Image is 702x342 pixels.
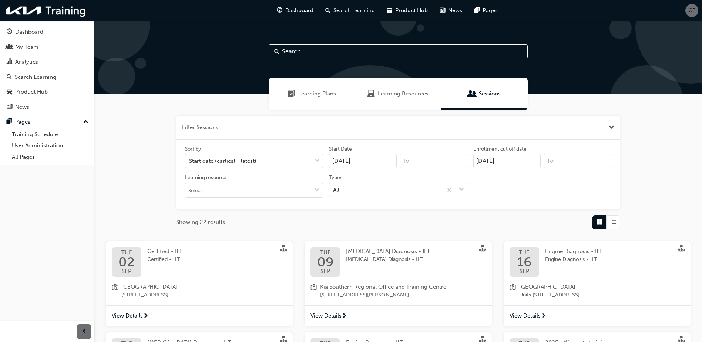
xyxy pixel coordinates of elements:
a: Dashboard [3,25,91,39]
a: View Details [305,305,491,327]
span: sessionType_FACE_TO_FACE-icon [678,245,685,254]
button: Pages [3,115,91,129]
span: prev-icon [81,327,87,336]
span: SEP [317,269,334,274]
div: Learning resource [185,174,226,181]
div: All [333,185,339,194]
span: View Details [510,312,541,320]
button: CE [685,4,698,17]
span: Engine Diagnosis - ILT [545,248,602,255]
div: Search Learning [15,73,56,81]
span: location-icon [510,283,516,299]
span: guage-icon [7,29,12,36]
input: To [400,154,467,168]
span: Product Hub [395,6,428,15]
div: My Team [15,43,38,51]
span: down-icon [315,156,320,166]
span: search-icon [325,6,330,15]
span: Sessions [468,90,476,98]
button: toggle menu [311,183,323,197]
span: 09 [317,255,334,269]
span: SEP [517,269,532,274]
span: news-icon [440,6,445,15]
span: [STREET_ADDRESS] [121,291,178,299]
span: sessionType_FACE_TO_FACE-icon [280,245,287,254]
span: View Details [112,312,143,320]
a: User Administration [9,140,91,151]
div: Analytics [15,58,38,66]
a: TUE02SEPCertified - ILTCertified - ILT [112,247,287,277]
span: Certified - ILT [147,248,182,255]
span: search-icon [7,74,12,81]
span: up-icon [83,117,88,127]
a: Training Schedule [9,129,91,140]
span: down-icon [314,187,319,194]
a: Product Hub [3,85,91,99]
span: guage-icon [277,6,282,15]
span: List [611,218,616,227]
span: news-icon [7,104,12,111]
a: car-iconProduct Hub [381,3,434,18]
div: Types [329,174,342,181]
span: 02 [118,255,135,269]
button: TUE02SEPCertified - ILTCertified - ILTlocation-icon[GEOGRAPHIC_DATA][STREET_ADDRESS]View Details [106,241,293,327]
div: Enrollment cut off date [473,145,527,153]
input: Learning resourcetoggle menu [185,183,323,197]
a: Learning ResourcesLearning Resources [355,78,441,110]
span: 16 [517,255,532,269]
span: [GEOGRAPHIC_DATA] [519,283,580,291]
span: TUE [517,250,532,255]
span: TUE [118,250,135,255]
a: View Details [106,305,293,327]
a: View Details [504,305,691,327]
span: pages-icon [474,6,480,15]
div: News [15,103,29,111]
span: Pages [483,6,498,15]
input: Search... [269,44,528,58]
span: location-icon [112,283,118,299]
span: next-icon [143,313,148,320]
span: [GEOGRAPHIC_DATA] [121,283,178,291]
span: next-icon [342,313,347,320]
span: [MEDICAL_DATA] Diagnosis - ILT [346,255,430,264]
span: SEP [118,269,135,274]
span: car-icon [7,89,12,95]
span: Learning Plans [298,90,336,98]
span: Units [STREET_ADDRESS] [519,291,580,299]
a: news-iconNews [434,3,468,18]
button: DashboardMy TeamAnalyticsSearch LearningProduct HubNews [3,24,91,115]
button: TUE16SEPEngine Diagnosis - ILTEngine Diagnosis - ILTlocation-icon[GEOGRAPHIC_DATA]Units [STREET_A... [504,241,691,327]
a: pages-iconPages [468,3,504,18]
a: guage-iconDashboard [271,3,319,18]
span: TUE [317,250,334,255]
span: Showing 22 results [176,218,225,227]
span: Search [274,47,279,56]
a: News [3,100,91,114]
span: pages-icon [7,119,12,125]
span: [MEDICAL_DATA] Diagnosis - ILT [346,248,430,255]
button: Close the filter [609,123,614,132]
div: Start date (earliest - latest) [189,157,256,165]
span: [STREET_ADDRESS][PERSON_NAME] [320,291,446,299]
span: CE [688,6,696,15]
span: next-icon [541,313,546,320]
span: down-icon [459,185,464,195]
a: location-icon[GEOGRAPHIC_DATA]Units [STREET_ADDRESS] [510,283,685,299]
a: location-icon[GEOGRAPHIC_DATA][STREET_ADDRESS] [112,283,287,299]
span: chart-icon [7,59,12,66]
span: Sessions [479,90,501,98]
a: My Team [3,40,91,54]
a: Learning PlansLearning Plans [269,78,355,110]
span: car-icon [387,6,392,15]
span: Learning Resources [378,90,429,98]
div: Pages [15,118,30,126]
a: Search Learning [3,70,91,84]
input: Start Date [329,154,397,168]
a: SessionsSessions [441,78,528,110]
span: Learning Plans [288,90,295,98]
a: search-iconSearch Learning [319,3,381,18]
span: Certified - ILT [147,255,182,264]
div: Sort by [185,145,201,153]
span: Search Learning [333,6,375,15]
